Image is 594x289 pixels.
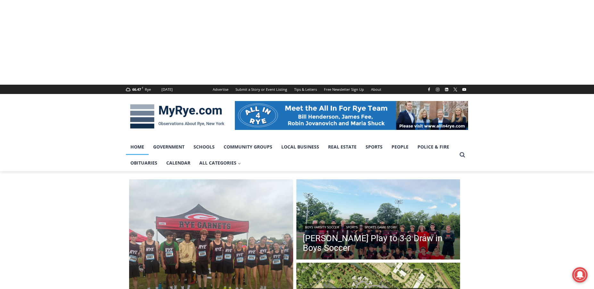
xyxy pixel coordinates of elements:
[126,155,162,171] a: Obituaries
[232,85,291,94] a: Submit a Story or Event Listing
[303,234,454,253] a: [PERSON_NAME] Play to 3-3 Draw in Boys Soccer
[296,179,460,261] a: Read More Rye, Harrison Play to 3-3 Draw in Boys Soccer
[362,224,399,230] a: Sports Game Story
[320,85,367,94] a: Free Newsletter Sign Up
[291,85,320,94] a: Tips & Letters
[387,139,413,155] a: People
[235,101,468,130] img: All in for Rye
[413,139,454,155] a: Police & Fire
[126,139,457,171] nav: Primary Navigation
[303,223,454,230] div: | |
[161,87,173,92] div: [DATE]
[303,224,341,230] a: Boys Varsity Soccer
[451,86,459,93] a: X
[195,155,245,171] a: All Categories
[149,139,189,155] a: Government
[277,139,324,155] a: Local Business
[361,139,387,155] a: Sports
[162,155,195,171] a: Calendar
[219,139,277,155] a: Community Groups
[142,86,143,89] span: F
[209,85,385,94] nav: Secondary Navigation
[209,85,232,94] a: Advertise
[145,87,151,92] div: Rye
[367,85,385,94] a: About
[126,139,149,155] a: Home
[457,149,468,161] button: View Search Form
[434,86,441,93] a: Instagram
[296,179,460,261] img: (PHOTO: The 2025 Rye Boys Varsity Soccer team. Contributed.)
[425,86,433,93] a: Facebook
[199,159,241,166] span: All Categories
[132,87,141,92] span: 66.47
[460,86,468,93] a: YouTube
[126,100,228,133] img: MyRye.com
[443,86,450,93] a: Linkedin
[189,139,219,155] a: Schools
[324,139,361,155] a: Real Estate
[344,224,360,230] a: Sports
